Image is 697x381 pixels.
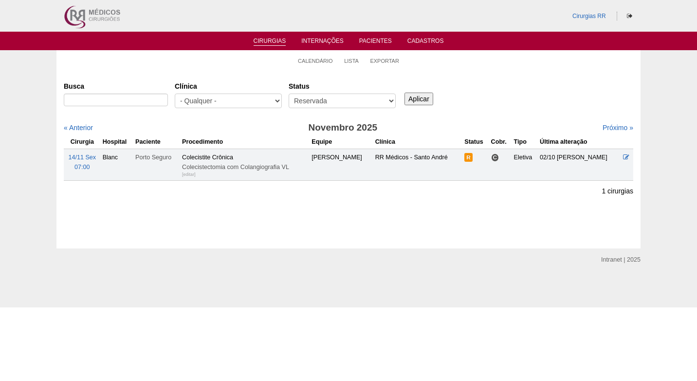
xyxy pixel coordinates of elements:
[373,135,463,149] th: Clínica
[538,149,621,180] td: 02/10 [PERSON_NAME]
[310,135,373,149] th: Equipe
[623,154,629,161] a: Editar
[68,154,96,171] a: 14/11 Sex 07:00
[407,38,444,47] a: Cadastros
[201,121,485,135] h3: Novembro 2025
[491,153,499,162] span: Consultório
[64,135,101,149] th: Cirurgia
[601,255,641,265] div: Intranet | 2025
[310,149,373,180] td: [PERSON_NAME]
[135,152,178,162] div: Porto Seguro
[602,187,633,196] p: 1 cirurgias
[180,135,310,149] th: Procedimento
[370,57,399,64] a: Exportar
[301,38,344,47] a: Internações
[404,93,433,105] input: Aplicar
[180,149,310,180] td: Colecistite Crônica
[538,135,621,149] th: Última alteração
[182,170,196,179] div: [editar]
[289,81,396,91] label: Status
[298,57,333,64] a: Calendário
[68,154,96,161] span: 14/11 Sex
[101,135,133,149] th: Hospital
[359,38,392,47] a: Pacientes
[64,124,93,132] a: « Anterior
[572,13,606,19] a: Cirurgias RR
[64,81,168,91] label: Busca
[101,149,133,180] td: Blanc
[64,94,168,106] input: Digite os termos que você deseja procurar.
[74,164,90,171] span: 07:00
[344,57,359,64] a: Lista
[182,162,308,172] div: Colecistectomia com Colangiografia VL
[603,124,633,132] a: Próximo »
[254,38,286,46] a: Cirurgias
[133,135,180,149] th: Paciente
[462,135,489,149] th: Status
[489,135,512,149] th: Cobr.
[373,149,463,180] td: RR Médicos - Santo André
[464,153,473,162] span: Reservada
[175,81,282,91] label: Clínica
[627,13,632,19] i: Sair
[512,149,538,180] td: Eletiva
[512,135,538,149] th: Tipo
